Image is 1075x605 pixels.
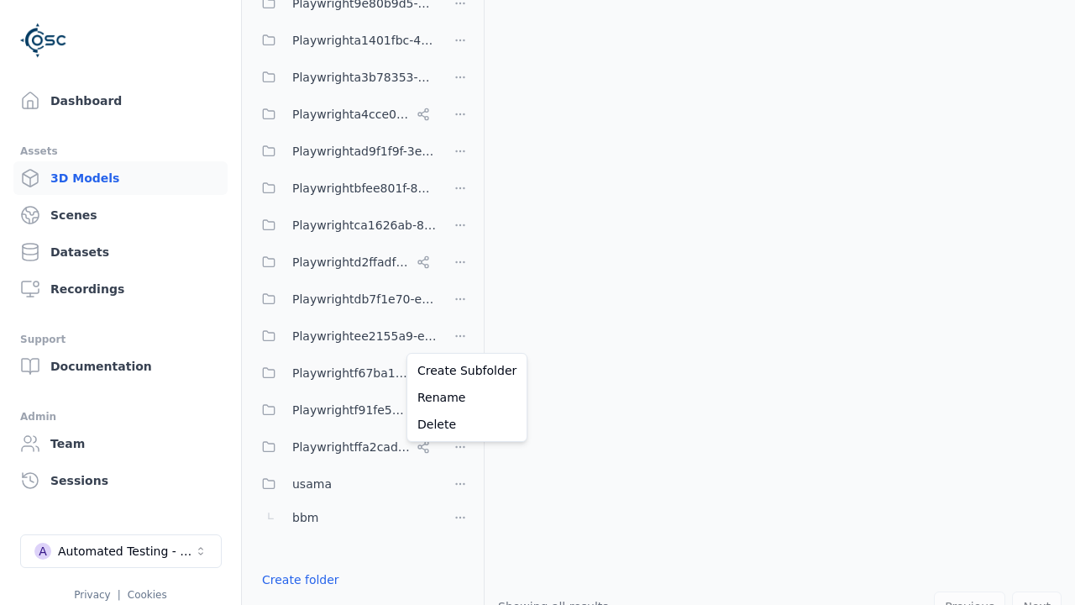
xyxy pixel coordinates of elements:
[411,357,523,384] a: Create Subfolder
[411,384,523,411] a: Rename
[411,411,523,438] a: Delete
